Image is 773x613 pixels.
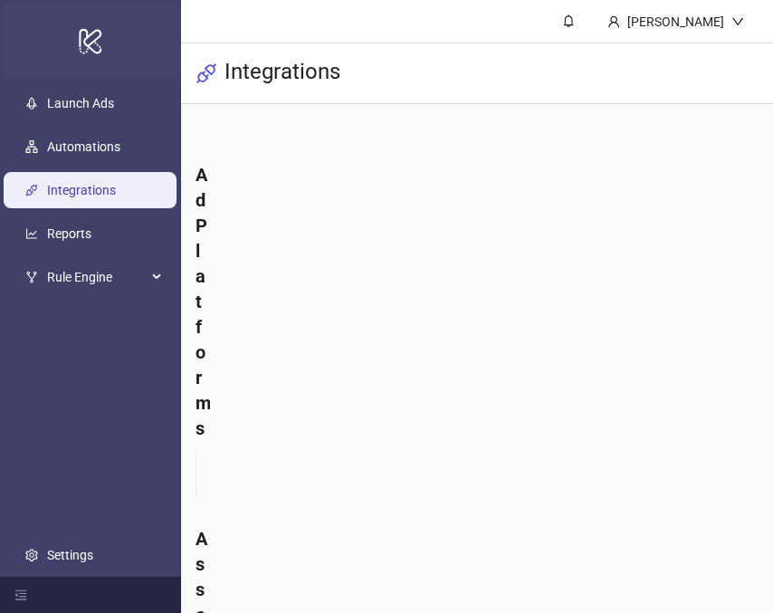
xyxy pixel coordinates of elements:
h3: Integrations [224,58,340,89]
span: user [607,15,620,28]
a: Reports [47,227,91,242]
span: bell [562,14,575,27]
a: Integrations [47,184,116,198]
a: Launch Ads [47,97,114,111]
a: Settings [47,548,93,562]
div: [PERSON_NAME] [620,12,731,32]
span: down [731,15,744,28]
span: menu-fold [14,589,27,601]
span: api [196,62,217,84]
span: fork [25,272,38,284]
a: Automations [47,140,120,155]
span: Rule Engine [47,260,147,296]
